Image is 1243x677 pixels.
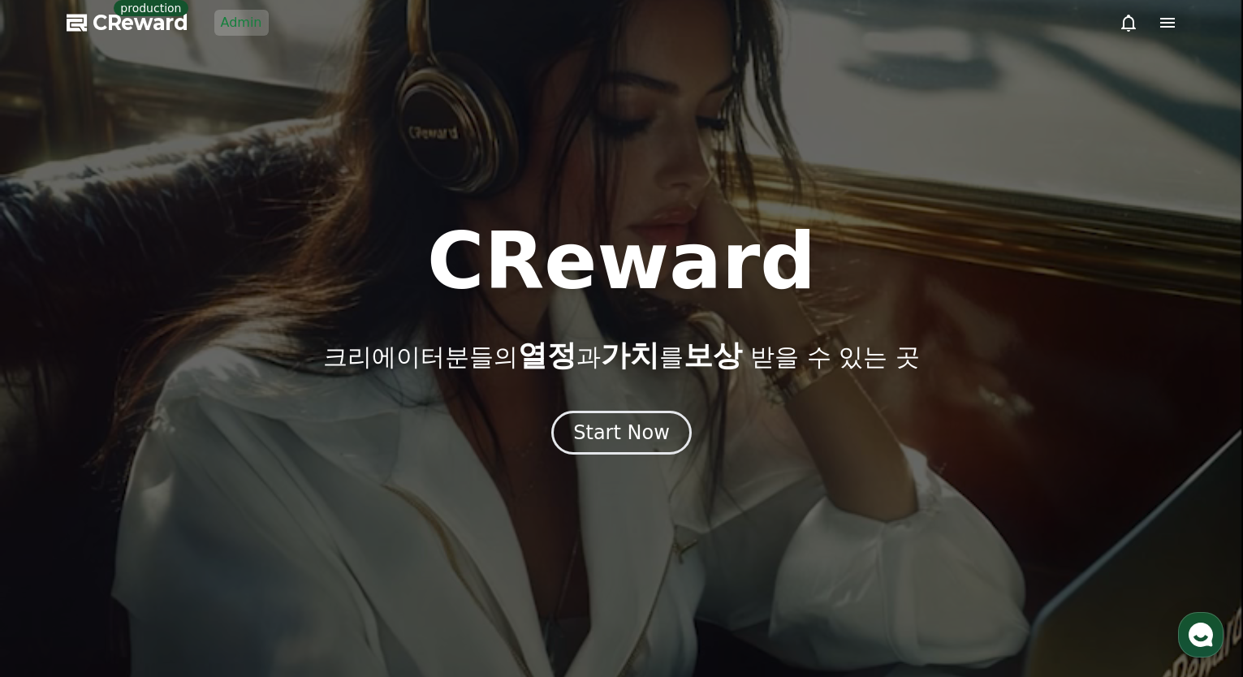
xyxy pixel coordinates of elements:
a: Admin [214,10,269,36]
h1: CReward [427,222,816,300]
span: 가치 [601,338,659,372]
button: Start Now [551,411,692,455]
a: CReward [67,10,188,36]
div: Start Now [573,420,670,446]
span: 열정 [518,338,576,372]
span: CReward [93,10,188,36]
a: Start Now [551,427,692,442]
span: 보상 [684,338,742,372]
p: 크리에이터분들의 과 를 받을 수 있는 곳 [323,339,919,372]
